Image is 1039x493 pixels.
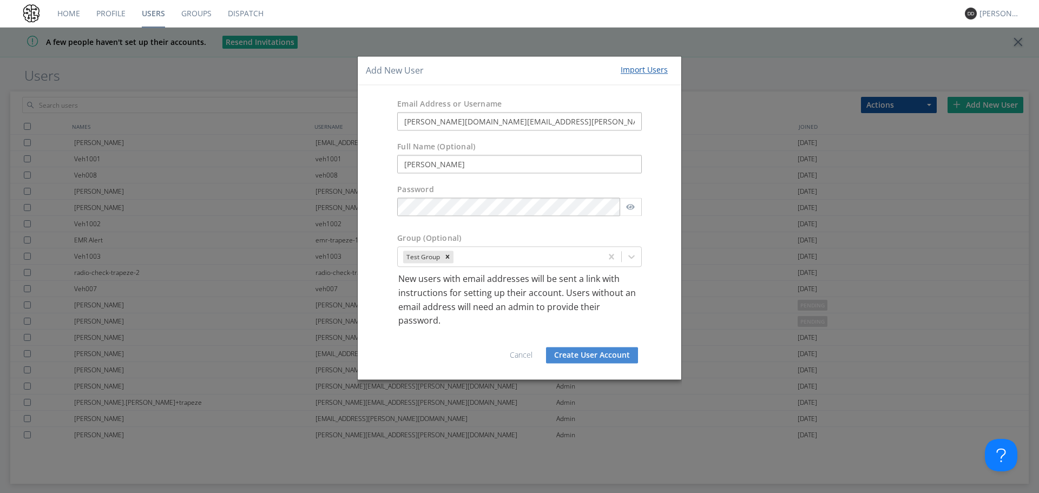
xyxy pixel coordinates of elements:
p: New users with email addresses will be sent a link with instructions for setting up their account... [398,273,641,328]
div: Remove Test Group [442,251,453,263]
img: 0b72d42dfa8a407a8643a71bb54b2e48 [22,4,41,23]
label: Email Address or Username [397,99,502,110]
label: Group (Optional) [397,233,461,244]
a: Cancel [510,350,532,360]
label: Full Name (Optional) [397,142,475,153]
input: e.g. email@address.com, Housekeeping1 [397,113,642,131]
h4: Add New User [366,64,424,77]
label: Password [397,185,434,195]
div: Test Group [403,251,442,263]
div: Import Users [621,64,668,75]
input: Julie Appleseed [397,155,642,174]
button: Create User Account [546,347,638,363]
img: 373638.png [965,8,977,19]
div: [PERSON_NAME] [979,8,1020,19]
